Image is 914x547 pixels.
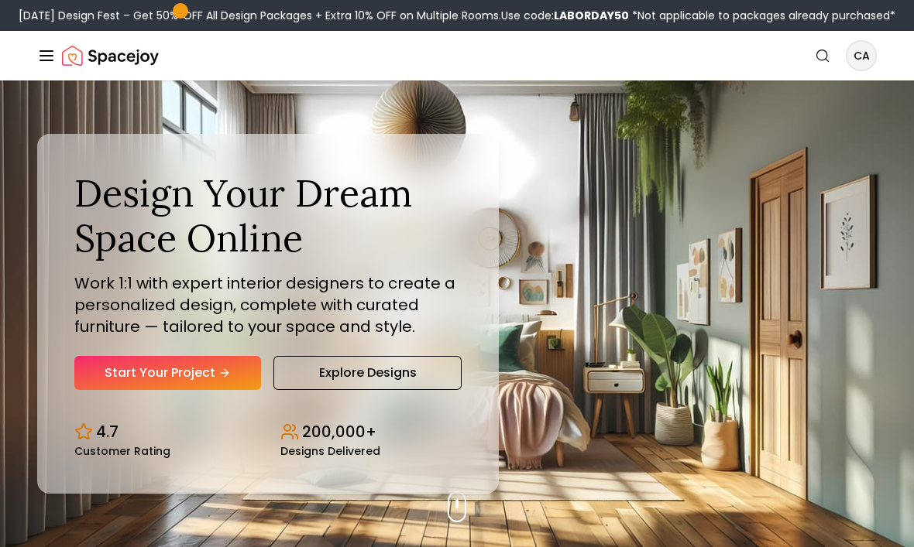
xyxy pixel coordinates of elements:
[554,8,629,23] b: LABORDAY50
[74,171,462,260] h1: Design Your Dream Space Online
[280,446,380,456] small: Designs Delivered
[62,40,159,71] img: Spacejoy Logo
[846,40,877,71] button: CA
[37,31,877,80] nav: Global
[629,8,895,23] span: *Not applicable to packages already purchased*
[847,42,875,70] span: CA
[62,40,159,71] a: Spacejoy
[273,356,462,390] a: Explore Designs
[74,272,462,337] p: Work 1:1 with expert interior designers to create a personalized design, complete with curated fu...
[302,421,376,443] p: 200,000+
[74,446,170,456] small: Customer Rating
[96,421,119,443] p: 4.7
[74,409,462,456] div: Design stats
[501,8,629,23] span: Use code:
[19,8,895,23] div: [DATE] Design Fest – Get 50% OFF All Design Packages + Extra 10% OFF on Multiple Rooms.
[74,356,261,390] a: Start Your Project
